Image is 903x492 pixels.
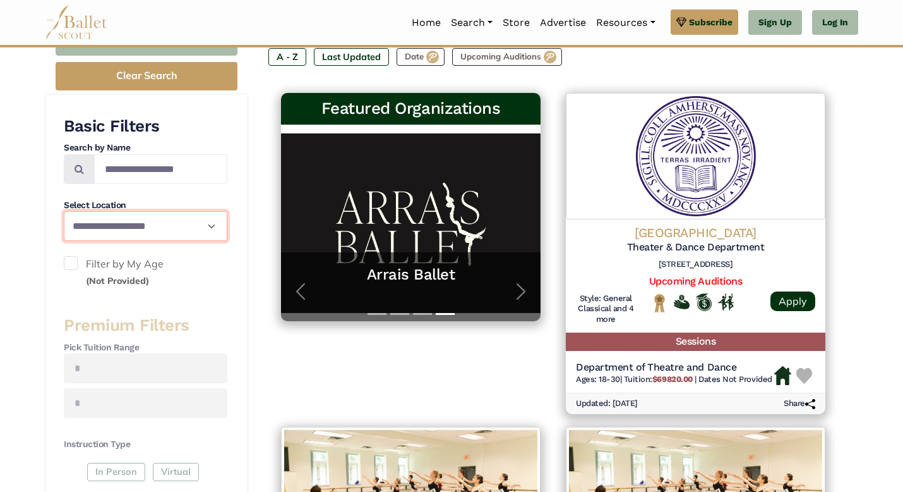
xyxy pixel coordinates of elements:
a: Arrais Ballet [294,265,528,285]
input: Search by names... [94,154,227,184]
h4: Pick Tuition Range [64,341,227,354]
a: Store [498,9,535,36]
h4: Search by Name [64,142,227,154]
h3: Featured Organizations [291,98,530,120]
img: gem.svg [676,15,686,29]
h6: [STREET_ADDRESS] [576,259,815,270]
h5: Theater & Dance Department [576,241,815,254]
a: Upcoming Auditions [649,275,742,287]
a: Search [446,9,498,36]
h4: Select Location [64,199,227,212]
img: Offers Scholarship [696,293,712,311]
h6: Style: General Classical and 4 more [576,293,636,326]
a: Advertise [535,9,591,36]
span: Subscribe [689,15,733,29]
img: Logo [566,93,825,219]
img: Heart [796,368,812,384]
label: Date [397,48,445,66]
img: National [652,293,667,313]
img: Offers Financial Aid [674,295,690,309]
small: (Not Provided) [86,275,149,286]
button: Clear Search [56,62,237,90]
a: Sign Up [748,10,802,35]
a: Subscribe [671,9,738,35]
button: Slide 1 [368,307,386,321]
h5: Sessions [566,333,825,351]
h6: | | [576,374,772,385]
a: Apply [770,292,815,311]
button: Slide 4 [436,307,455,321]
h6: Share [784,398,815,409]
h4: Instruction Type [64,438,227,451]
h3: Premium Filters [64,315,227,336]
span: Dates Not Provided [698,374,772,384]
img: In Person [718,293,734,310]
h3: Basic Filters [64,116,227,137]
label: Last Updated [314,48,389,66]
h6: Updated: [DATE] [576,398,638,409]
h4: [GEOGRAPHIC_DATA] [576,224,815,241]
label: Upcoming Auditions [452,48,562,66]
a: Resources [591,9,660,36]
button: Slide 3 [413,307,432,321]
b: $69820.00 [652,374,693,384]
a: Log In [812,10,858,35]
span: Tuition: [624,374,695,384]
label: A - Z [268,48,306,66]
a: Home [407,9,446,36]
img: Housing Available [774,366,791,385]
span: Ages: 18-30 [576,374,620,384]
label: Filter by My Age [64,256,227,288]
h5: Department of Theatre and Dance [576,361,772,374]
button: Slide 2 [390,307,409,321]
